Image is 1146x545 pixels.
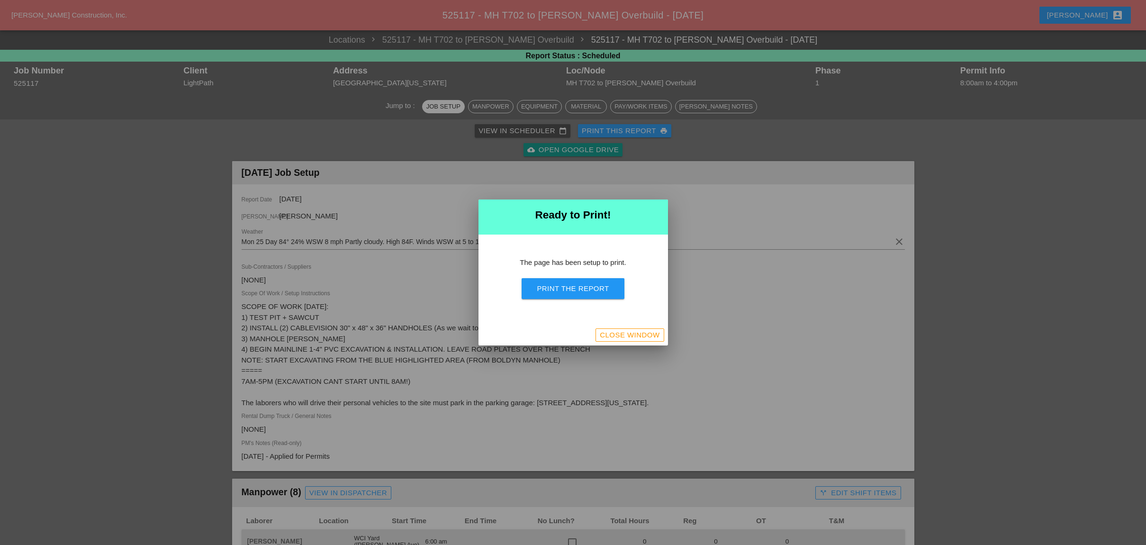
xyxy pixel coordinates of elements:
[600,330,659,341] div: Close Window
[486,207,660,223] h2: Ready to Print!
[522,278,624,299] button: Print the Report
[501,257,645,268] p: The page has been setup to print.
[596,328,664,342] button: Close Window
[537,283,609,294] div: Print the Report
